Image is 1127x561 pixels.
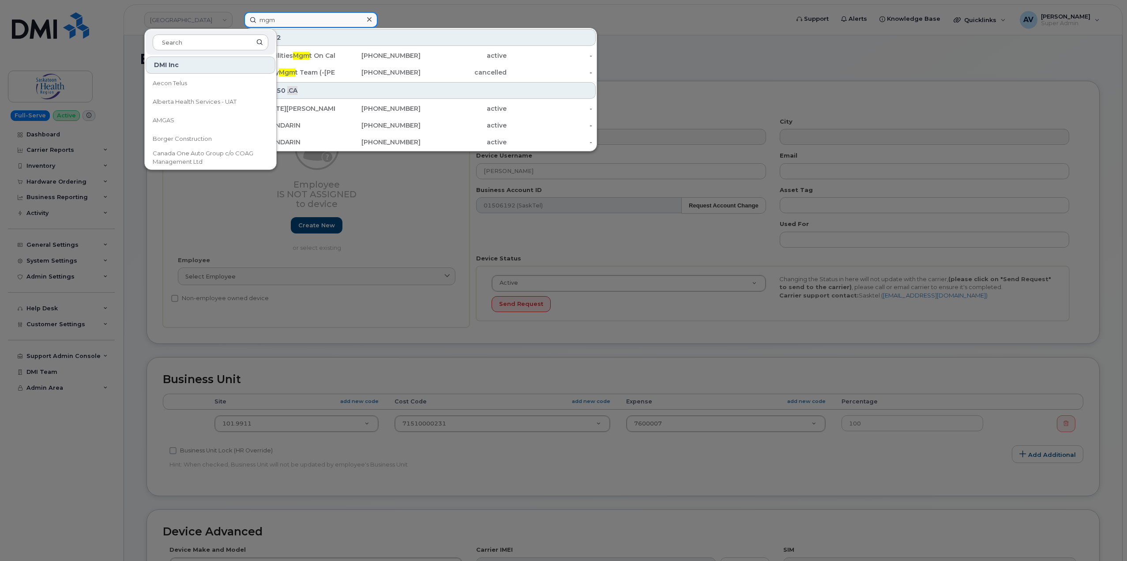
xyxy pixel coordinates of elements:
[245,101,596,117] a: [US_STATE][PERSON_NAME][PHONE_NUMBER]active-
[146,93,275,111] a: Alberta Health Services - UAT
[153,149,254,166] span: Canada One Auto Group c/o COAG Management Ltd
[153,98,237,106] span: Alberta Health Services - UAT
[146,112,275,129] a: AMGAS
[249,51,335,60] div: SPH Facilities t On Call
[245,117,596,133] a: MGMMANDARIN[PHONE_NUMBER]active-
[146,130,275,148] a: Borger Construction
[249,68,335,77] div: Disability t Team (-[PERSON_NAME])
[421,138,507,147] div: active
[249,121,335,130] div: MANDARIN
[507,51,593,60] div: -
[279,68,295,76] span: Mgm
[507,121,593,130] div: -
[421,68,507,77] div: cancelled
[245,64,596,80] a: DisabilityMgmt Team (-[PERSON_NAME])[PHONE_NUMBER]cancelled-
[335,68,421,77] div: [PHONE_NUMBER]
[146,56,275,74] div: DMI Inc
[146,149,275,166] a: Canada One Auto Group c/o COAG Management Ltd
[146,75,275,92] a: Aecon Telus
[421,121,507,130] div: active
[1089,523,1120,554] iframe: Messenger Launcher
[335,121,421,130] div: [PHONE_NUMBER]
[245,134,596,150] a: MGMMANDARIN[PHONE_NUMBER]active-
[335,104,421,113] div: [PHONE_NUMBER]
[245,48,596,64] a: SPH FacilitiesMgmt On Call[PHONE_NUMBER]active-
[507,68,593,77] div: -
[335,138,421,147] div: [PHONE_NUMBER]
[293,52,309,60] span: Mgm
[277,86,286,95] span: 50
[421,51,507,60] div: active
[335,51,421,60] div: [PHONE_NUMBER]
[153,79,187,88] span: Aecon Telus
[421,104,507,113] div: active
[153,116,174,125] span: AMGAS
[153,135,212,143] span: Borger Construction
[249,138,335,147] div: MANDARIN
[507,104,593,113] div: -
[153,34,268,50] input: Search
[245,82,596,99] div: Devices
[277,33,281,42] span: 2
[507,138,593,147] div: -
[249,104,335,113] div: [US_STATE][PERSON_NAME]
[245,29,596,46] div: Devices
[287,86,297,95] span: .CA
